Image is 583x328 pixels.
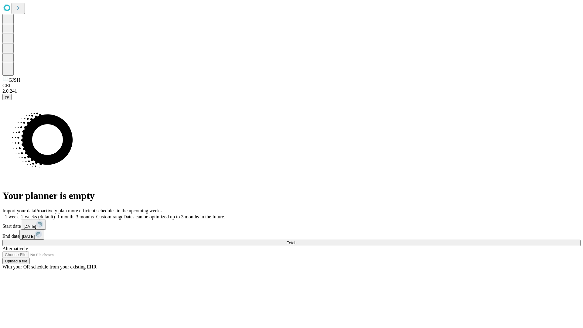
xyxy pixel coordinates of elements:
button: [DATE] [21,220,46,230]
span: [DATE] [22,234,35,239]
div: 2.0.241 [2,88,581,94]
button: [DATE] [19,230,44,240]
div: GEI [2,83,581,88]
span: Proactively plan more efficient schedules in the upcoming weeks. [35,208,163,213]
div: Start date [2,220,581,230]
span: @ [5,95,9,99]
div: End date [2,230,581,240]
span: [DATE] [23,224,36,229]
span: Import your data [2,208,35,213]
span: GJSH [9,77,20,83]
span: With your OR schedule from your existing EHR [2,264,97,269]
button: Fetch [2,240,581,246]
span: Alternatively [2,246,28,251]
h1: Your planner is empty [2,190,581,201]
span: 3 months [76,214,94,219]
span: Custom range [96,214,123,219]
span: Fetch [286,241,296,245]
span: 1 week [5,214,19,219]
button: Upload a file [2,258,30,264]
button: @ [2,94,12,100]
span: Dates can be optimized up to 3 months in the future. [123,214,225,219]
span: 1 month [57,214,73,219]
span: 2 weeks (default) [21,214,55,219]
